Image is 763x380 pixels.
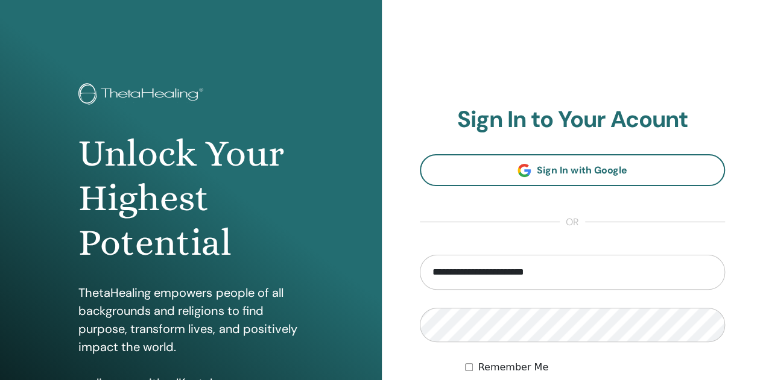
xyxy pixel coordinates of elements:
[537,164,627,176] span: Sign In with Google
[78,284,303,356] p: ThetaHealing empowers people of all backgrounds and religions to find purpose, transform lives, a...
[420,154,726,186] a: Sign In with Google
[478,360,548,375] label: Remember Me
[560,215,585,229] span: or
[78,131,303,266] h1: Unlock Your Highest Potential
[420,106,726,134] h2: Sign In to Your Acount
[465,360,725,375] div: Keep me authenticated indefinitely or until I manually logout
